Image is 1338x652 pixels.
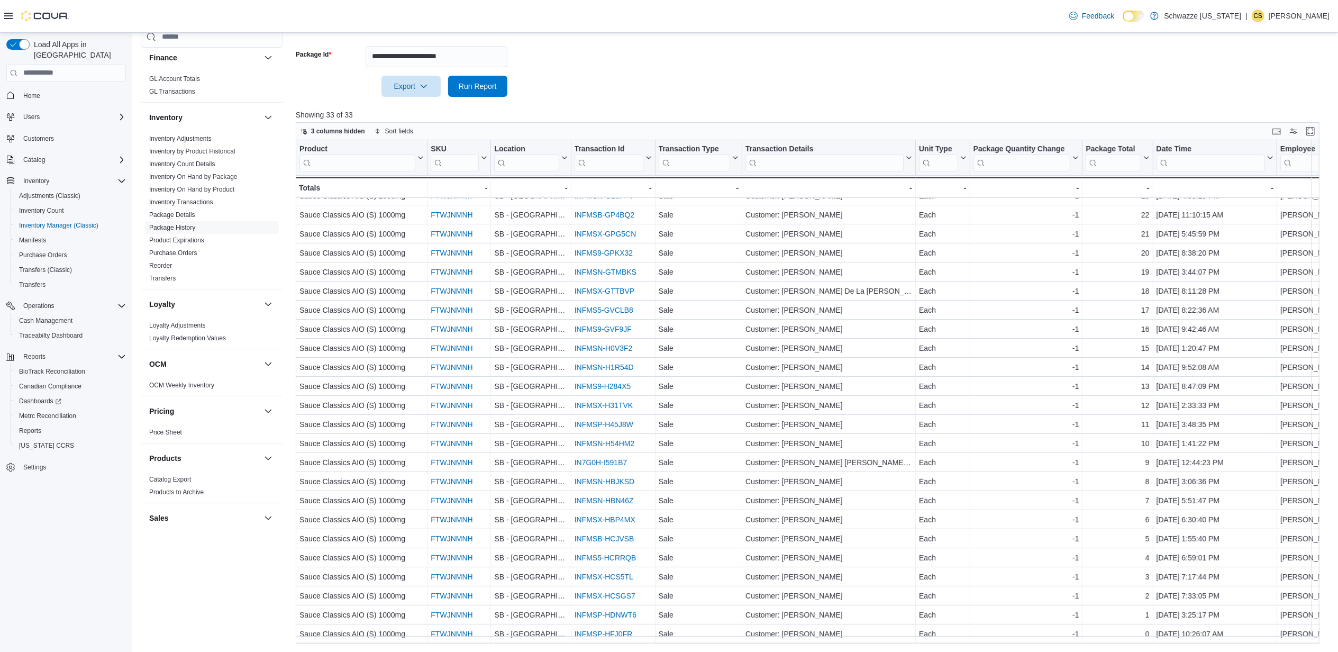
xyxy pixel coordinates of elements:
span: Inventory Count [19,206,64,215]
a: Settings [19,461,50,474]
span: Inventory Manager (Classic) [15,219,126,232]
a: Dashboards [11,394,130,409]
button: Location [494,144,567,171]
a: INFMSX-H31TVK [574,401,632,410]
a: INFMSP-HDNWT6 [574,611,636,619]
p: | [1245,10,1248,22]
div: Sale [658,209,738,221]
a: OCM Weekly Inventory [149,382,214,389]
div: Clay Strickland [1252,10,1264,22]
label: Package Id [296,50,331,59]
span: Users [23,113,40,121]
button: Transfers (Classic) [11,262,130,277]
a: Package History [149,224,195,231]
div: [DATE] 5:45:59 PM [1156,228,1273,240]
div: Transaction Id [574,144,643,154]
div: 20 [1086,247,1149,259]
button: Operations [2,298,130,313]
a: FTWJNMNH [431,306,472,314]
a: INFMS9-H284X5 [574,382,631,391]
span: Customers [19,132,126,145]
button: Pricing [262,405,275,418]
button: Products [262,452,275,465]
button: Finance [262,51,275,64]
div: [DATE] 4:39:19 PM [1156,189,1273,202]
div: Each [919,189,967,202]
button: Reports [19,350,50,363]
span: Catalog [23,156,45,164]
div: - [658,182,738,194]
span: CS [1254,10,1263,22]
div: - [973,182,1079,194]
span: Metrc Reconciliation [19,412,76,420]
span: Load All Apps in [GEOGRAPHIC_DATA] [30,39,126,60]
button: Canadian Compliance [11,379,130,394]
button: Loyalty [149,299,260,310]
a: Price Sheet [149,429,182,436]
div: Package Total [1086,144,1141,171]
span: Reports [19,427,41,435]
span: Reports [23,352,45,361]
div: Customer: [PERSON_NAME] [745,228,912,240]
a: FTWJNMNH [431,192,472,200]
div: -1 [973,228,1079,240]
span: Transfers [19,280,45,289]
button: Package Total [1086,144,1149,171]
span: BioTrack Reconciliation [19,367,85,376]
button: Inventory [262,111,275,124]
div: Customer: [PERSON_NAME] [745,247,912,259]
div: Sauce Classics AIO (S) 1000mg [299,209,424,221]
span: Transfers [15,278,126,291]
a: INFMS5-HCRRQB [574,554,636,562]
a: Canadian Compliance [15,380,86,393]
a: INFMSX-GTTBVP [574,287,634,295]
button: BioTrack Reconciliation [11,364,130,379]
div: Each [919,228,967,240]
button: Inventory [149,112,260,123]
button: Users [2,110,130,124]
button: Transaction Type [658,144,738,171]
span: Settings [23,463,46,472]
div: Inventory [141,132,283,289]
div: Each [919,247,967,259]
div: Unit Type [919,144,958,171]
div: Each [919,209,967,221]
a: Traceabilty Dashboard [15,329,87,342]
a: Transfers (Classic) [15,264,76,276]
span: Canadian Compliance [15,380,126,393]
input: Dark Mode [1123,11,1145,22]
a: Feedback [1065,5,1118,26]
button: Finance [149,52,260,63]
a: Inventory by Product Historical [149,148,235,155]
div: Finance [141,73,283,102]
button: [US_STATE] CCRS [11,438,130,453]
span: Product Expirations [149,236,204,245]
span: Home [23,92,40,100]
div: SB - [GEOGRAPHIC_DATA] [494,209,567,221]
a: FTWJNMNH [431,325,472,333]
span: Traceabilty Dashboard [15,329,126,342]
span: Home [19,89,126,102]
button: Reports [2,349,130,364]
div: Package Total [1086,144,1141,154]
button: Transaction Details [745,144,912,171]
a: Adjustments (Classic) [15,189,85,202]
button: Metrc Reconciliation [11,409,130,423]
a: Inventory On Hand by Package [149,173,238,180]
div: Sauce Classics AIO (S) 1000mg [299,189,424,202]
a: Dashboards [15,395,66,408]
div: - [574,182,651,194]
button: OCM [149,359,260,369]
span: [US_STATE] CCRS [19,441,74,450]
a: Home [19,89,44,102]
h3: Sales [149,513,169,523]
div: Sale [658,228,738,240]
div: - [919,182,967,194]
a: GL Transactions [149,88,195,95]
span: Manifests [19,236,46,245]
a: Customers [19,132,58,145]
p: Schwazze [US_STATE] [1164,10,1241,22]
a: Loyalty Redemption Values [149,334,226,342]
div: Customer: [PERSON_NAME] [745,189,912,202]
img: Cova [21,11,69,21]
